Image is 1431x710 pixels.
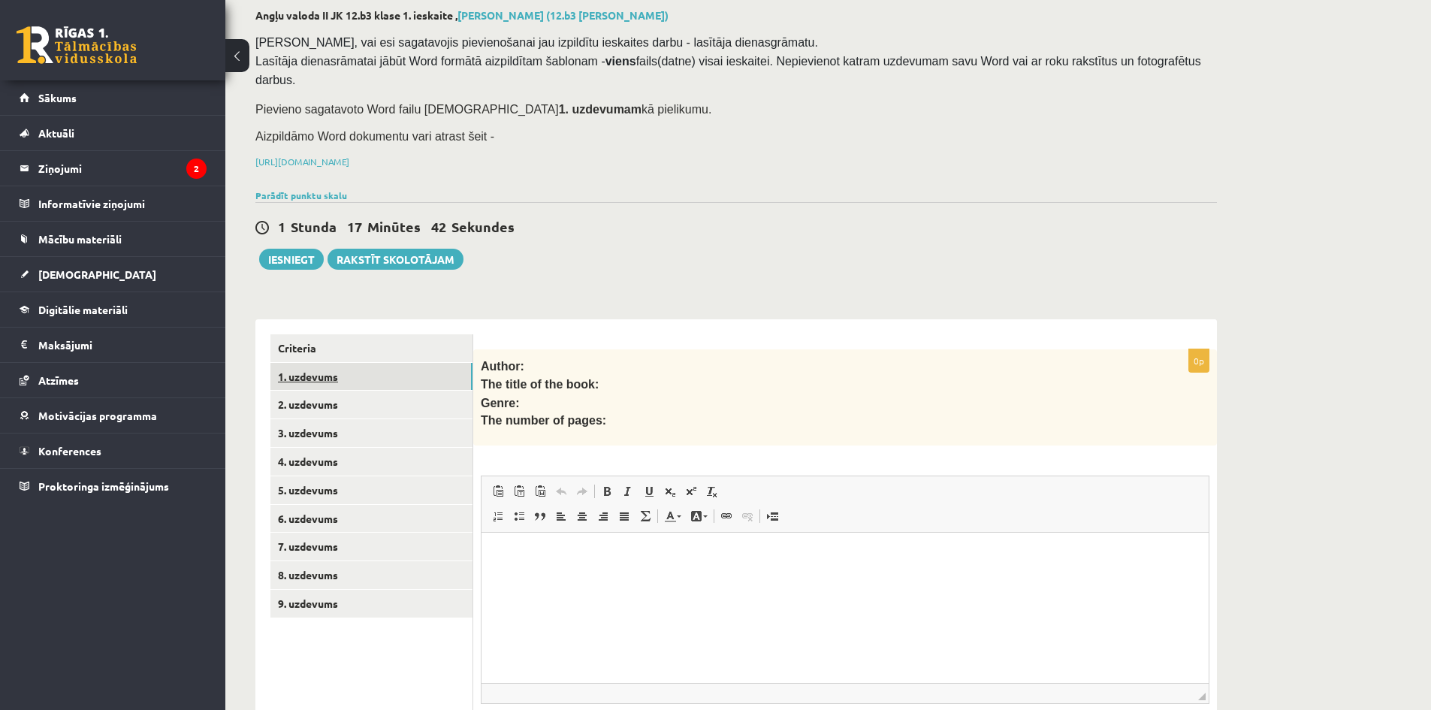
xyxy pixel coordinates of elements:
[20,222,207,256] a: Mācību materiāli
[270,590,472,618] a: 9. uzdevums
[38,444,101,458] span: Konferences
[255,9,1217,22] h2: Angļu valoda II JK 12.b3 klase 1. ieskaite ,
[593,506,614,526] a: По правому краю
[596,482,617,501] a: Полужирный (Ctrl+B)
[551,482,572,501] a: Отменить (Ctrl+Z)
[278,218,285,235] span: 1
[255,103,711,116] span: Pievieno sagatavoto Word failu [DEMOGRAPHIC_DATA] kā pielikumu.
[270,391,472,418] a: 2. uzdevums
[38,373,79,387] span: Atzīmes
[431,218,446,235] span: 42
[617,482,639,501] a: Курсив (Ctrl+I)
[686,506,712,526] a: Цвет фона
[737,506,758,526] a: Убрать ссылку
[38,186,207,221] legend: Informatīvie ziņojumi
[270,476,472,504] a: 5. uzdevums
[270,334,472,362] a: Criteria
[551,506,572,526] a: По левому краю
[639,482,660,501] a: Подчеркнутый (Ctrl+U)
[572,482,593,501] a: Повторить (Ctrl+Y)
[660,482,681,501] a: Подстрочный индекс
[20,292,207,327] a: Digitālie materiāli
[259,249,324,270] button: Iesniegt
[457,8,669,22] a: [PERSON_NAME] (12.b3 [PERSON_NAME])
[270,448,472,476] a: 4. uzdevums
[451,218,515,235] span: Sekundes
[20,151,207,186] a: Ziņojumi2
[1188,349,1209,373] p: 0p
[255,156,349,168] a: [URL][DOMAIN_NAME]
[702,482,723,501] a: Убрать форматирование
[38,267,156,281] span: [DEMOGRAPHIC_DATA]
[270,533,472,560] a: 7. uzdevums
[559,103,642,116] strong: 1. uzdevumam
[530,482,551,501] a: Вставить из Word
[38,479,169,493] span: Proktoringa izmēģinājums
[255,130,494,143] span: Aizpildāmo Word dokumentu vari atrast šeit -
[20,116,207,150] a: Aktuāli
[20,434,207,468] a: Konferences
[482,533,1209,683] iframe: Визуальный текстовый редактор, wiswyg-editor-user-answer-47025049446080
[38,409,157,422] span: Motivācijas programma
[38,303,128,316] span: Digitālie materiāli
[20,398,207,433] a: Motivācijas programma
[270,505,472,533] a: 6. uzdevums
[20,80,207,115] a: Sākums
[367,218,421,235] span: Minūtes
[509,506,530,526] a: Вставить / удалить маркированный список
[1198,693,1206,700] span: Перетащите для изменения размера
[270,561,472,589] a: 8. uzdevums
[270,419,472,447] a: 3. uzdevums
[716,506,737,526] a: Вставить/Редактировать ссылку (Ctrl+K)
[572,506,593,526] a: По центру
[347,218,362,235] span: 17
[635,506,656,526] a: Математика
[38,328,207,362] legend: Maksājumi
[481,378,599,391] span: The title of the book:
[614,506,635,526] a: По ширине
[509,482,530,501] a: Вставить только текст (Ctrl+Shift+V)
[488,482,509,501] a: Вставить (Ctrl+V)
[38,151,207,186] legend: Ziņojumi
[255,36,1204,86] span: [PERSON_NAME], vai esi sagatavojis pievienošanai jau izpildītu ieskaites darbu - lasītāja dienasg...
[481,414,606,427] span: The number of pages:
[488,506,509,526] a: Вставить / удалить нумерованный список
[38,232,122,246] span: Mācību materiāli
[530,506,551,526] a: Цитата
[20,257,207,292] a: [DEMOGRAPHIC_DATA]
[481,397,520,409] span: Genre:
[605,55,636,68] strong: viens
[270,363,472,391] a: 1. uzdevums
[20,328,207,362] a: Maksājumi
[20,469,207,503] a: Proktoringa izmēģinājums
[328,249,463,270] a: Rakstīt skolotājam
[17,26,137,64] a: Rīgas 1. Tālmācības vidusskola
[762,506,783,526] a: Вставить разрыв страницы для печати
[20,186,207,221] a: Informatīvie ziņojumi
[481,360,524,373] span: Author:
[660,506,686,526] a: Цвет текста
[38,126,74,140] span: Aktuāli
[255,189,347,201] a: Parādīt punktu skalu
[186,159,207,179] i: 2
[20,363,207,397] a: Atzīmes
[681,482,702,501] a: Надстрочный индекс
[291,218,337,235] span: Stunda
[38,91,77,104] span: Sākums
